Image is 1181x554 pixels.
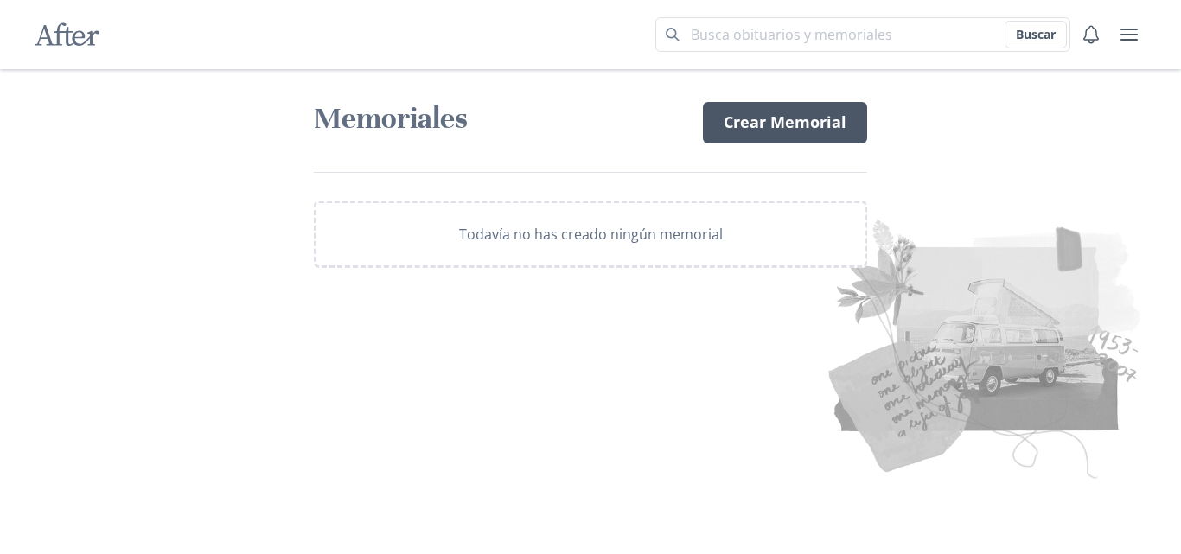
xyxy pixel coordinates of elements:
[655,17,1070,52] input: Término para buscar
[459,224,723,245] p: Todavía no has creado ningún memorial
[1074,17,1108,52] button: Notifications
[703,102,867,143] a: Crear Memorial
[1112,17,1146,52] button: menú de usuario
[314,100,682,137] h1: Memoriales
[561,207,1152,485] img: Collage of old pictures and notes
[1005,21,1067,48] button: Buscar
